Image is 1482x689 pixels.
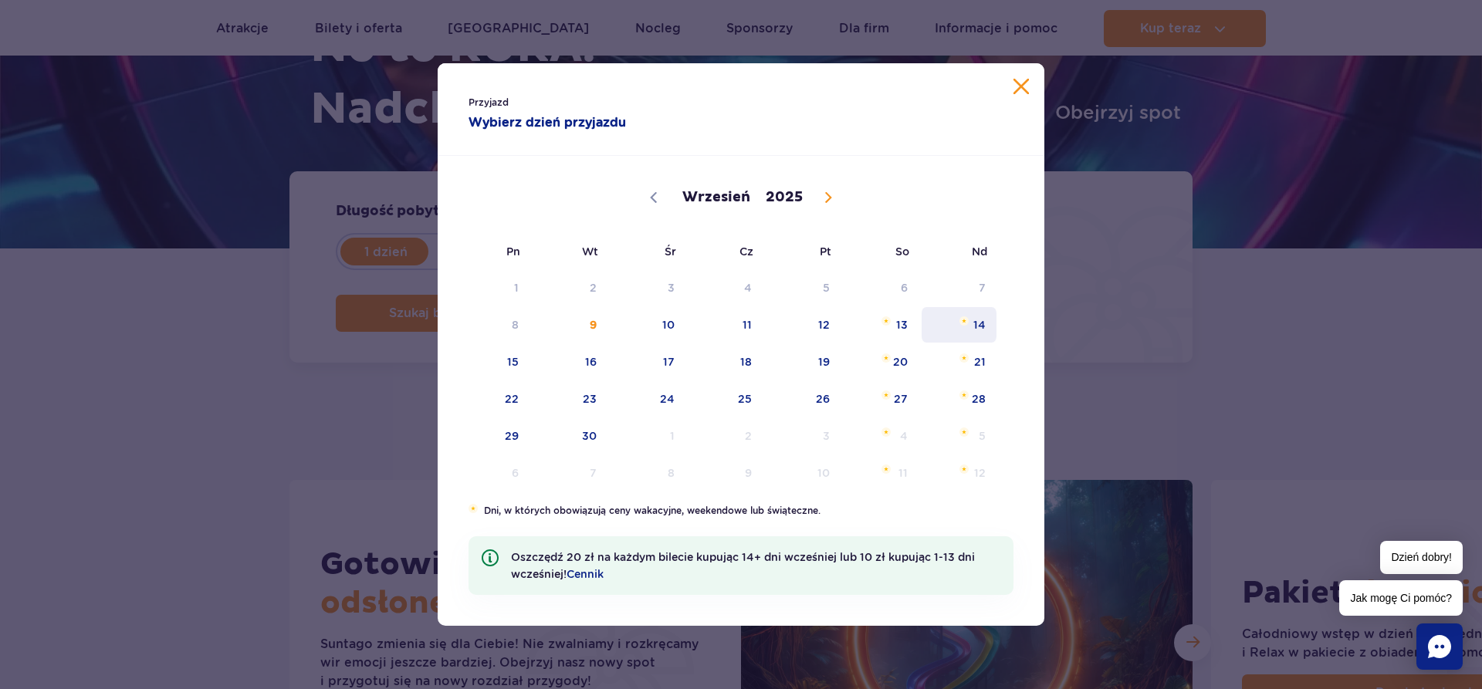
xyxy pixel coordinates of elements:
span: Wrzesień 21, 2025 [920,344,998,380]
span: Wrzesień 9, 2025 [531,307,609,343]
span: Październik 2, 2025 [687,418,765,454]
span: Październik 8, 2025 [609,455,687,491]
a: Cennik [567,568,604,580]
span: Wrzesień 30, 2025 [531,418,609,454]
span: Wrzesień 25, 2025 [687,381,765,417]
span: Dzień dobry! [1380,541,1463,574]
span: Październik 6, 2025 [453,455,531,491]
span: Październik 9, 2025 [687,455,765,491]
span: Październik 11, 2025 [842,455,920,491]
span: Wrzesień 11, 2025 [687,307,765,343]
span: Nd [920,234,998,269]
span: Październik 7, 2025 [531,455,609,491]
span: Pn [453,234,531,269]
span: Wrzesień 8, 2025 [453,307,531,343]
span: Wrzesień 2, 2025 [531,270,609,306]
span: Śr [609,234,687,269]
span: Wrzesień 14, 2025 [920,307,998,343]
span: Wrzesień 15, 2025 [453,344,531,380]
span: Wrzesień 10, 2025 [609,307,687,343]
span: So [842,234,920,269]
span: Wrzesień 13, 2025 [842,307,920,343]
span: Wt [531,234,609,269]
span: Wrzesień 16, 2025 [531,344,609,380]
span: Wrzesień 6, 2025 [842,270,920,306]
span: Pt [764,234,842,269]
div: Chat [1416,623,1463,670]
span: Październik 1, 2025 [609,418,687,454]
span: Wrzesień 20, 2025 [842,344,920,380]
li: Oszczędź 20 zł na każdym bilecie kupując 14+ dni wcześniej lub 10 zł kupując 1-13 dni wcześniej! [469,536,1013,595]
span: Wrzesień 17, 2025 [609,344,687,380]
span: Wrzesień 24, 2025 [609,381,687,417]
span: Wrzesień 5, 2025 [764,270,842,306]
span: Przyjazd [469,95,710,110]
span: Październik 4, 2025 [842,418,920,454]
span: Wrzesień 26, 2025 [764,381,842,417]
span: Jak mogę Ci pomóc? [1339,580,1463,616]
span: Wrzesień 22, 2025 [453,381,531,417]
span: Wrzesień 27, 2025 [842,381,920,417]
span: Wrzesień 19, 2025 [764,344,842,380]
span: Wrzesień 12, 2025 [764,307,842,343]
span: Wrzesień 4, 2025 [687,270,765,306]
span: Październik 12, 2025 [920,455,998,491]
span: Wrzesień 3, 2025 [609,270,687,306]
button: Zamknij kalendarz [1013,79,1029,94]
span: Wrzesień 29, 2025 [453,418,531,454]
span: Wrzesień 28, 2025 [920,381,998,417]
span: Wrzesień 23, 2025 [531,381,609,417]
span: Wrzesień 7, 2025 [920,270,998,306]
span: Październik 3, 2025 [764,418,842,454]
span: Wrzesień 18, 2025 [687,344,765,380]
span: Październik 10, 2025 [764,455,842,491]
strong: Wybierz dzień przyjazdu [469,113,710,132]
span: Cz [687,234,765,269]
span: Październik 5, 2025 [920,418,998,454]
span: Wrzesień 1, 2025 [453,270,531,306]
li: Dni, w których obowiązują ceny wakacyjne, weekendowe lub świąteczne. [469,504,1013,518]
